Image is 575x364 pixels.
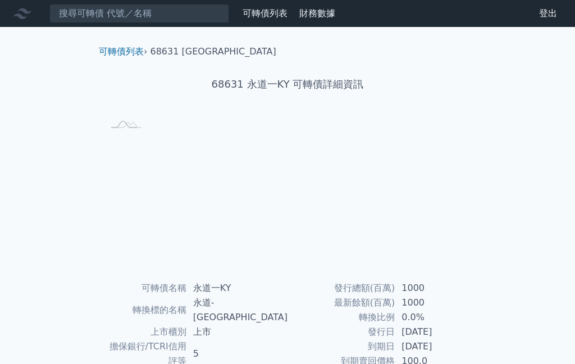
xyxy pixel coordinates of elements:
[186,295,287,325] td: 永道-[GEOGRAPHIC_DATA]
[49,4,229,23] input: 搜尋可轉債 代號／名稱
[287,325,395,339] td: 發行日
[243,8,287,19] a: 可轉債列表
[90,76,485,92] h1: 68631 永道一KY 可轉債詳細資訊
[99,45,147,58] li: ›
[299,8,335,19] a: 財務數據
[530,4,566,22] a: 登出
[395,310,472,325] td: 0.0%
[395,295,472,310] td: 1000
[150,45,276,58] li: 68631 [GEOGRAPHIC_DATA]
[287,281,395,295] td: 發行總額(百萬)
[186,281,287,295] td: 永道一KY
[99,46,144,57] a: 可轉債列表
[395,325,472,339] td: [DATE]
[103,295,186,325] td: 轉換標的名稱
[186,325,287,339] td: 上市
[103,325,186,339] td: 上市櫃別
[287,310,395,325] td: 轉換比例
[103,281,186,295] td: 可轉債名稱
[287,295,395,310] td: 最新餘額(百萬)
[395,339,472,354] td: [DATE]
[287,339,395,354] td: 到期日
[395,281,472,295] td: 1000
